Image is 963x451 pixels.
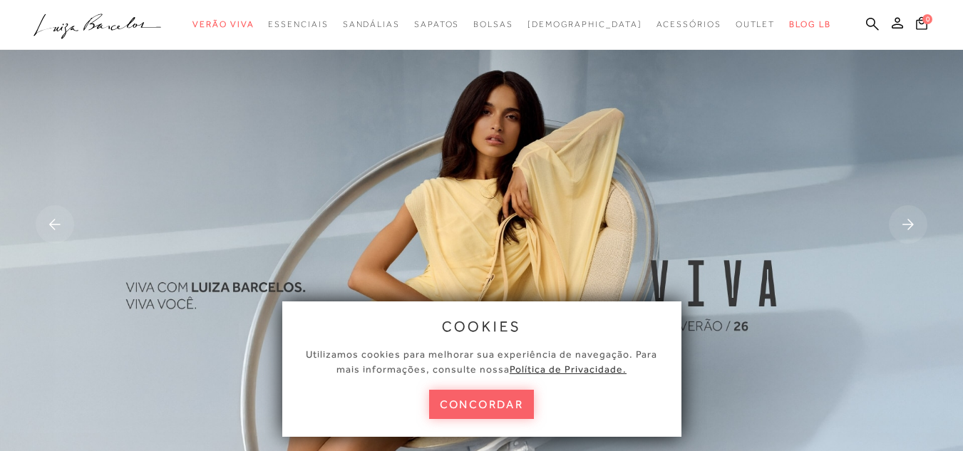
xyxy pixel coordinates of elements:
[789,11,830,38] a: BLOG LB
[268,19,328,29] span: Essenciais
[473,11,513,38] a: categoryNavScreenReaderText
[192,11,254,38] a: categoryNavScreenReaderText
[414,19,459,29] span: Sapatos
[656,11,721,38] a: categoryNavScreenReaderText
[192,19,254,29] span: Verão Viva
[343,19,400,29] span: Sandálias
[343,11,400,38] a: categoryNavScreenReaderText
[736,19,776,29] span: Outlet
[306,348,657,375] span: Utilizamos cookies para melhorar sua experiência de navegação. Para mais informações, consulte nossa
[736,11,776,38] a: categoryNavScreenReaderText
[414,11,459,38] a: categoryNavScreenReaderText
[268,11,328,38] a: categoryNavScreenReaderText
[473,19,513,29] span: Bolsas
[922,14,932,24] span: 0
[912,16,932,35] button: 0
[527,11,642,38] a: noSubCategoriesText
[527,19,642,29] span: [DEMOGRAPHIC_DATA]
[789,19,830,29] span: BLOG LB
[656,19,721,29] span: Acessórios
[510,363,627,375] a: Política de Privacidade.
[442,318,522,334] span: cookies
[429,390,535,419] button: concordar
